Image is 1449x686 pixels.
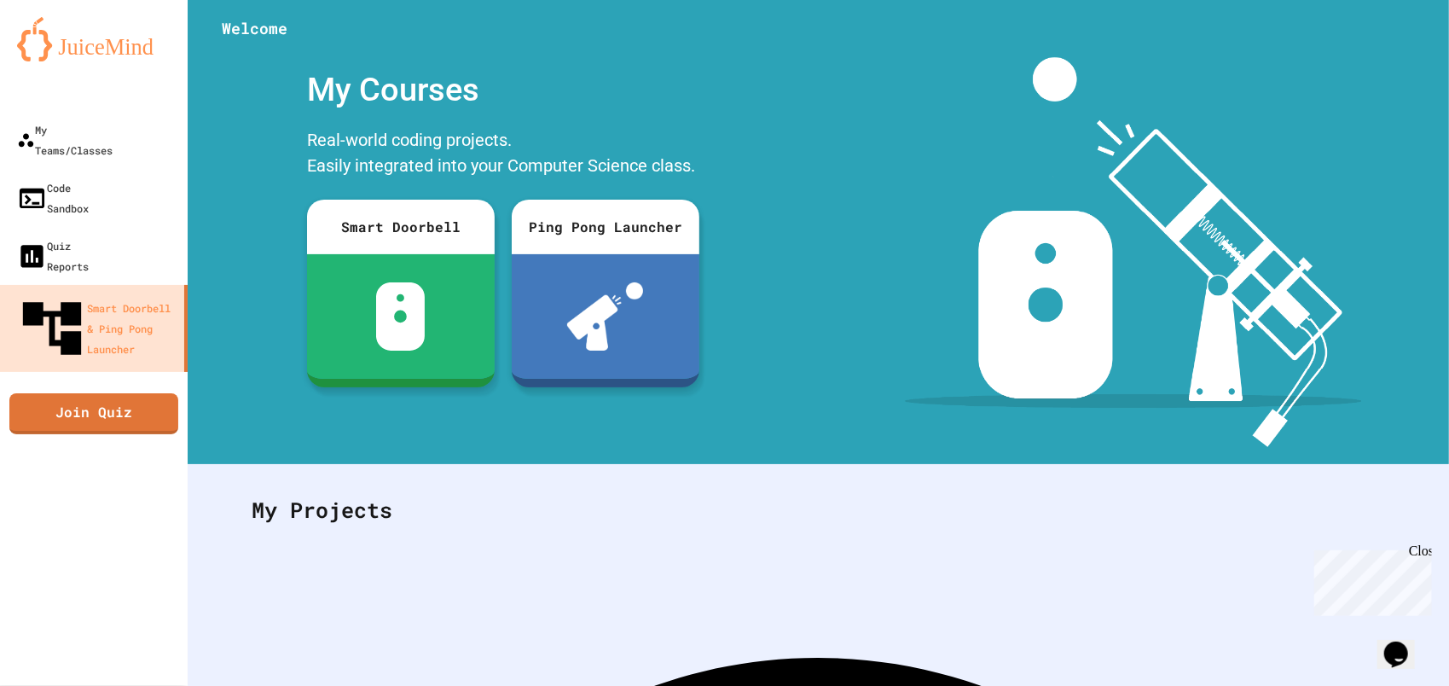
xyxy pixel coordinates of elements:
[9,393,178,434] a: Join Quiz
[1307,544,1432,616] iframe: chat widget
[298,57,708,123] div: My Courses
[17,177,89,218] div: Code Sandbox
[567,282,643,351] img: ppl-with-ball.png
[307,200,495,254] div: Smart Doorbell
[376,282,425,351] img: sdb-white.svg
[1377,618,1432,669] iframe: chat widget
[7,7,118,108] div: Chat with us now!Close
[17,294,177,363] div: Smart Doorbell & Ping Pong Launcher
[235,477,1402,544] div: My Projects
[17,235,89,276] div: Quiz Reports
[17,17,171,61] img: logo-orange.svg
[512,200,699,254] div: Ping Pong Launcher
[298,123,708,187] div: Real-world coding projects. Easily integrated into your Computer Science class.
[905,57,1362,447] img: banner-image-my-projects.png
[17,119,113,160] div: My Teams/Classes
